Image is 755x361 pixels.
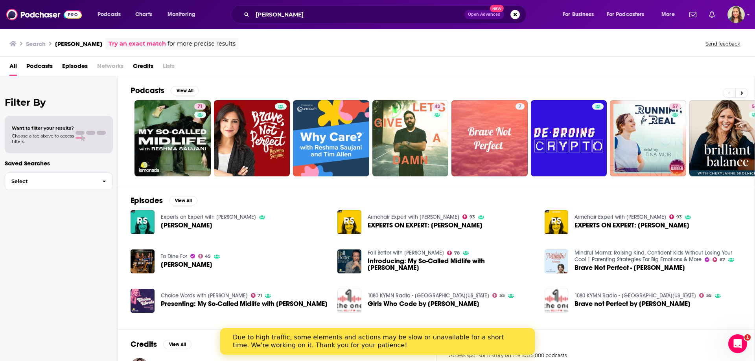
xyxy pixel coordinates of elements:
[12,133,74,144] span: Choose a tab above to access filters.
[447,251,460,255] a: 78
[168,39,236,48] span: for more precise results
[98,9,121,20] span: Podcasts
[131,249,155,273] img: Reshma Saujani
[161,222,212,229] a: Reshma Saujani
[163,60,175,76] span: Lists
[727,6,745,23] img: User Profile
[197,103,203,111] span: 71
[5,179,96,184] span: Select
[55,40,102,48] h3: [PERSON_NAME]
[706,8,718,21] a: Show notifications dropdown
[26,60,53,76] a: Podcasts
[720,258,725,262] span: 67
[451,100,528,176] a: 7
[5,172,113,190] button: Select
[699,293,712,298] a: 55
[5,159,113,167] p: Saved Searches
[171,86,199,95] button: View All
[470,215,475,219] span: 93
[575,301,691,307] a: Brave not Perfect by Reshma Saujani
[706,294,712,297] span: 55
[133,60,153,76] a: Credits
[161,214,256,220] a: Experts on Expert with Dax Shepard
[337,249,361,273] a: Introducing: My So-Called Midlife with Reshma Saujani
[490,5,504,12] span: New
[462,214,475,219] a: 93
[198,254,211,258] a: 45
[135,9,152,20] span: Charts
[163,340,192,349] button: View All
[9,60,17,76] a: All
[728,334,747,353] iframe: Intercom live chat
[6,7,82,22] a: Podchaser - Follow, Share and Rate Podcasts
[686,8,700,21] a: Show notifications dropdown
[161,301,328,307] span: Presenting: My So-Called Midlife with [PERSON_NAME]
[62,60,88,76] span: Episodes
[205,255,211,258] span: 45
[575,301,691,307] span: Brave not Perfect by [PERSON_NAME]
[368,301,479,307] span: Girls Who Code by [PERSON_NAME]
[703,40,742,47] button: Send feedback
[131,86,199,95] a: PodcastsView All
[672,103,678,111] span: 57
[131,196,197,205] a: EpisodesView All
[337,289,361,313] img: Girls Who Code by Reshma Saujani
[499,294,505,297] span: 55
[656,8,685,21] button: open menu
[368,292,489,299] a: 1080 KYMN Radio - Northfield Minnesota
[610,100,686,176] a: 57
[252,8,464,21] input: Search podcasts, credits, & more...
[575,222,689,229] a: EXPERTS ON EXPERT: Reshma Saujani
[131,339,157,349] h2: Credits
[258,294,262,297] span: 71
[368,258,535,271] a: Introducing: My So-Called Midlife with Reshma Saujani
[109,39,166,48] a: Try an exact match
[669,214,682,219] a: 93
[372,100,449,176] a: 43
[131,339,192,349] a: CreditsView All
[162,8,206,21] button: open menu
[744,334,751,341] span: 1
[368,214,459,220] a: Armchair Expert with Dax Shepard
[545,249,569,273] img: Brave Not Perfect - Reshma Saujani
[454,251,460,255] span: 78
[519,103,521,111] span: 7
[545,289,569,313] img: Brave not Perfect by Reshma Saujani
[368,249,444,256] a: Fail Better with David Duchovny
[575,264,685,271] span: Brave Not Perfect - [PERSON_NAME]
[131,86,164,95] h2: Podcasts
[435,103,440,111] span: 43
[134,100,211,176] a: 71
[669,103,681,110] a: 57
[92,8,131,21] button: open menu
[131,196,163,205] h2: Episodes
[161,292,248,299] a: Choice Words with Samantha Bee
[337,210,361,234] img: EXPERTS ON EXPERT: Reshma Saujani
[161,222,212,229] span: [PERSON_NAME]
[5,97,113,108] h2: Filter By
[238,5,534,24] div: Search podcasts, credits, & more...
[220,328,535,355] iframe: Intercom live chat banner
[194,103,206,110] a: 71
[464,10,504,19] button: Open AdvancedNew
[575,249,732,263] a: Mindful Mama: Raising Kind, Confident Kids Without Losing Your Cool | Parenting Strategies For Bi...
[26,40,46,48] h3: Search
[431,103,443,110] a: 43
[131,289,155,313] img: Presenting: My So-Called Midlife with Reshma Saujani
[727,6,745,23] span: Logged in as adriana.guzman
[492,293,505,298] a: 55
[161,301,328,307] a: Presenting: My So-Called Midlife with Reshma Saujani
[161,261,212,268] span: [PERSON_NAME]
[131,210,155,234] a: Reshma Saujani
[575,222,689,229] span: EXPERTS ON EXPERT: [PERSON_NAME]
[161,261,212,268] a: Reshma Saujani
[607,9,645,20] span: For Podcasters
